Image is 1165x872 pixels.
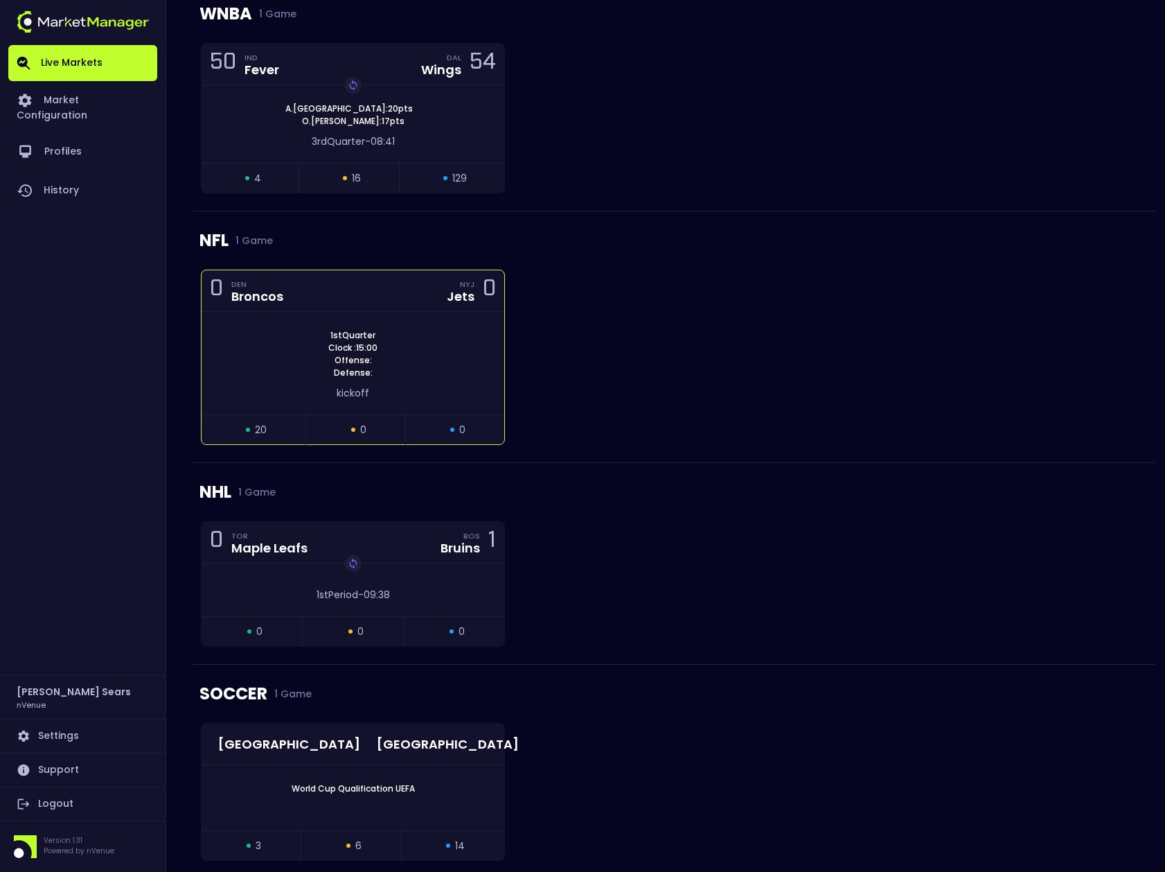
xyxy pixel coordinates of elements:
[199,211,1148,270] div: NFL
[210,51,236,77] div: 50
[326,329,380,342] span: 1st Quarter
[441,542,480,555] div: Bruins
[256,839,261,853] span: 3
[17,11,149,33] img: logo
[281,103,417,115] span: A . [GEOGRAPHIC_DATA] : 20 pts
[463,530,480,541] div: BOS
[330,367,377,379] span: Defense:
[210,530,223,555] div: 0
[348,558,359,569] img: replayImg
[255,423,267,437] span: 20
[298,115,409,128] span: O . [PERSON_NAME] : 17 pts
[229,235,273,246] span: 1 Game
[231,487,276,498] span: 1 Game
[210,278,223,304] div: 0
[231,279,283,290] div: DEN
[459,625,465,639] span: 0
[460,279,474,290] div: NYJ
[267,688,312,699] span: 1 Game
[337,386,369,400] span: kickoff
[254,171,261,186] span: 4
[358,588,364,602] span: -
[199,665,1148,723] div: SOCCER
[371,134,395,148] span: 08:41
[352,171,361,186] span: 16
[8,81,157,132] a: Market Configuration
[244,52,279,63] div: IND
[348,80,359,91] img: replayImg
[218,738,360,751] div: [GEOGRAPHIC_DATA]
[312,134,365,148] span: 3rd Quarter
[199,463,1148,521] div: NHL
[455,839,465,853] span: 14
[231,530,308,541] div: TOR
[244,64,279,76] div: Fever
[357,625,364,639] span: 0
[324,342,382,354] span: Clock : 15:00
[231,542,308,555] div: Maple Leafs
[447,52,461,63] div: DAL
[421,64,461,76] div: Wings
[377,738,519,751] div: [GEOGRAPHIC_DATA]
[287,783,419,795] span: World Cup Qualification UEFA
[452,171,467,186] span: 129
[8,45,157,81] a: Live Markets
[8,132,157,171] a: Profiles
[252,8,296,19] span: 1 Game
[483,278,496,304] div: 0
[8,787,157,821] a: Logout
[459,423,465,437] span: 0
[17,699,46,710] h3: nVenue
[8,835,157,858] div: Version 1.31Powered by nVenue
[8,720,157,753] a: Settings
[231,290,283,303] div: Broncos
[256,625,263,639] span: 0
[317,588,358,602] span: 1st Period
[17,684,131,699] h2: [PERSON_NAME] Sears
[330,354,376,367] span: Offense:
[355,839,362,853] span: 6
[44,846,114,856] p: Powered by nVenue
[44,835,114,846] p: Version 1.31
[364,588,390,602] span: 09:38
[8,753,157,787] a: Support
[360,423,366,437] span: 0
[8,171,157,210] a: History
[488,530,496,555] div: 1
[447,290,474,303] div: Jets
[365,134,371,148] span: -
[470,51,496,77] div: 54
